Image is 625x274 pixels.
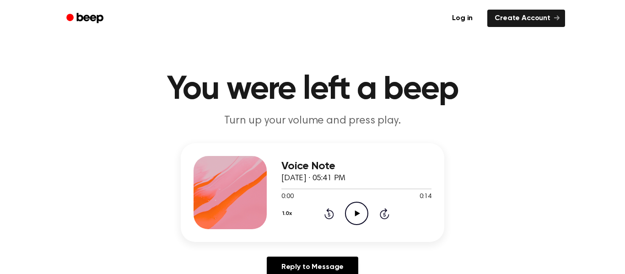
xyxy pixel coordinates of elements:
span: 0:00 [281,192,293,202]
h3: Voice Note [281,160,431,172]
a: Beep [60,10,112,27]
a: Log in [443,8,482,29]
a: Create Account [487,10,565,27]
h1: You were left a beep [78,73,547,106]
span: 0:14 [420,192,431,202]
button: 1.0x [281,206,295,221]
span: [DATE] · 05:41 PM [281,174,345,183]
p: Turn up your volume and press play. [137,113,488,129]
